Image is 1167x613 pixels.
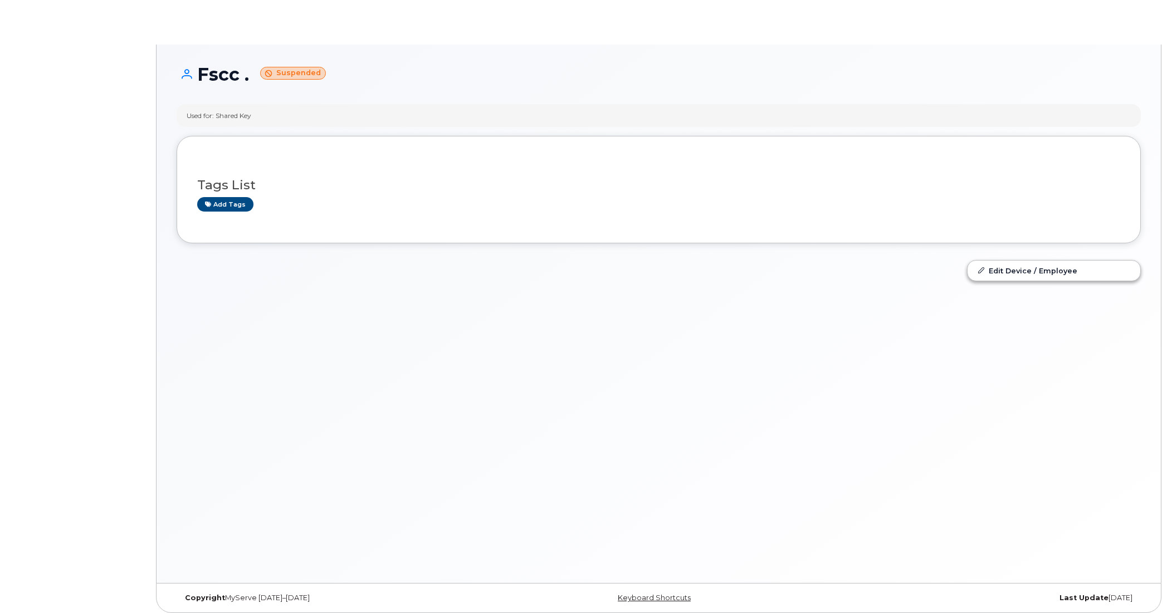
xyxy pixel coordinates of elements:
[187,111,251,120] div: Used for: Shared Key
[185,594,225,602] strong: Copyright
[968,261,1140,281] a: Edit Device / Employee
[177,594,498,602] div: MyServe [DATE]–[DATE]
[260,67,326,80] small: Suspended
[618,594,691,602] a: Keyboard Shortcuts
[177,65,1141,84] h1: Fscc .
[197,178,1120,192] h3: Tags List
[197,197,253,211] a: Add tags
[1059,594,1109,602] strong: Last Update
[819,594,1141,602] div: [DATE]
